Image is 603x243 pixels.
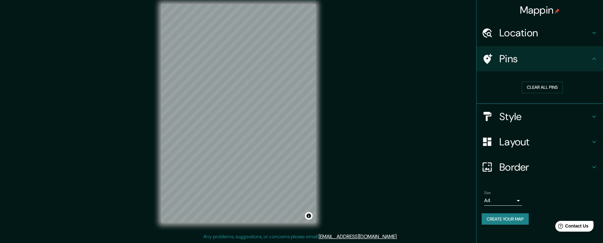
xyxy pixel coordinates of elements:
[203,233,398,240] p: Any problems, suggestions, or concerns please email .
[522,82,563,93] button: Clear all pins
[482,213,529,225] button: Create your map
[477,155,603,180] div: Border
[555,9,560,14] img: pin-icon.png
[499,27,590,39] h4: Location
[477,104,603,129] div: Style
[499,110,590,123] h4: Style
[520,4,560,16] h4: Mappin
[398,233,399,240] div: .
[477,129,603,155] div: Layout
[499,161,590,173] h4: Border
[399,233,400,240] div: .
[305,212,313,220] button: Toggle attribution
[484,190,491,195] label: Size
[499,52,590,65] h4: Pins
[547,218,596,236] iframe: Help widget launcher
[319,233,397,240] a: [EMAIL_ADDRESS][DOMAIN_NAME]
[477,46,603,71] div: Pins
[161,4,316,223] canvas: Map
[484,196,522,206] div: A4
[499,136,590,148] h4: Layout
[477,20,603,46] div: Location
